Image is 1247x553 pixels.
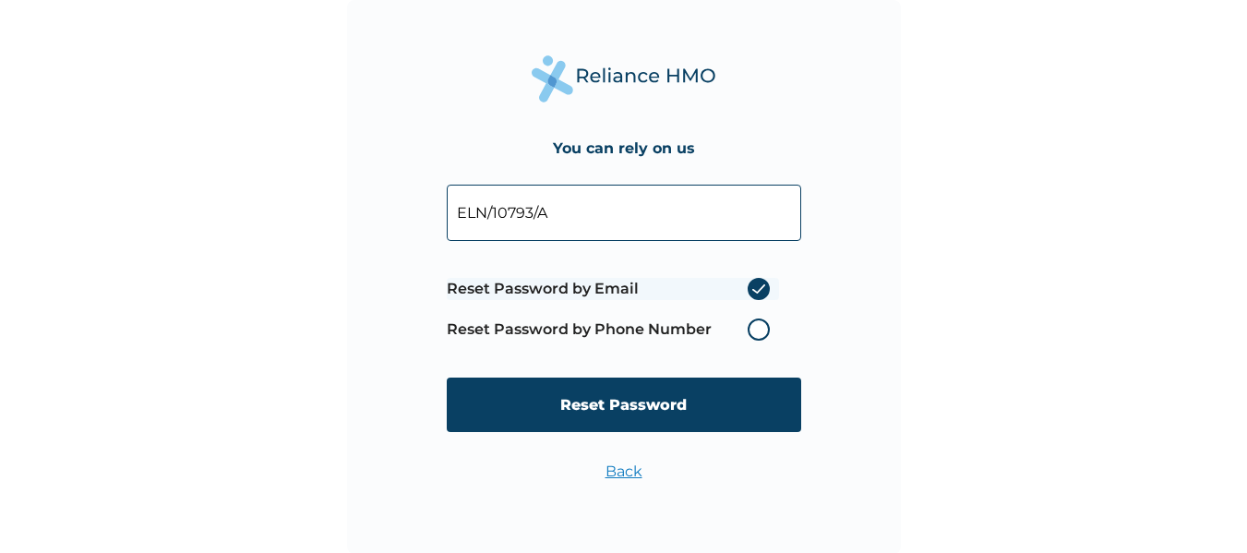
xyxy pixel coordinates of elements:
h4: You can rely on us [553,139,695,157]
input: Reset Password [447,378,801,432]
img: Reliance Health's Logo [532,55,716,102]
input: Your Enrollee ID or Email Address [447,185,801,241]
a: Back [606,463,642,480]
label: Reset Password by Email [447,278,779,300]
span: Password reset method [447,269,779,350]
label: Reset Password by Phone Number [447,319,779,341]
